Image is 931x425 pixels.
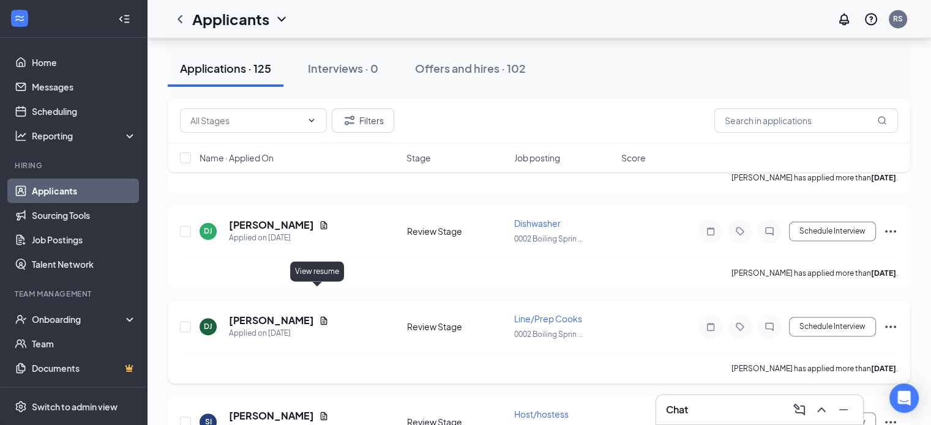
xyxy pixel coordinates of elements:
[15,401,27,413] svg: Settings
[180,61,271,76] div: Applications · 125
[837,12,851,26] svg: Notifications
[789,317,876,336] button: Schedule Interview
[229,232,329,244] div: Applied on [DATE]
[871,268,896,278] b: [DATE]
[514,313,582,324] span: Line/Prep Cooks
[514,234,583,243] span: 0002 Boiling Sprin ...
[32,75,136,99] a: Messages
[204,226,212,236] div: DJ
[731,268,898,278] p: [PERSON_NAME] has applied more than .
[514,152,560,164] span: Job posting
[415,61,526,76] div: Offers and hires · 102
[792,402,807,417] svg: ComposeMessage
[790,400,809,419] button: ComposeMessage
[307,116,316,125] svg: ChevronDown
[666,403,688,416] h3: Chat
[32,227,136,252] a: Job Postings
[229,409,314,423] h5: [PERSON_NAME]
[319,411,329,421] svg: Document
[731,363,898,374] p: [PERSON_NAME] has applied more than .
[703,226,718,236] svg: Note
[32,331,136,356] a: Team
[274,12,289,26] svg: ChevronDown
[762,226,777,236] svg: ChatInactive
[32,130,137,142] div: Reporting
[308,61,378,76] div: Interviews · 0
[192,9,269,29] h1: Applicants
[814,402,829,417] svg: ChevronUp
[406,152,431,164] span: Stage
[703,322,718,331] svg: Note
[32,203,136,227] a: Sourcing Tools
[32,252,136,276] a: Talent Network
[32,313,126,325] div: Onboarding
[877,116,887,125] svg: MagnifyingGlass
[15,130,27,142] svg: Analysis
[407,225,507,237] div: Review Stage
[514,218,561,229] span: Dishwasher
[762,322,777,331] svg: ChatInactive
[32,50,136,75] a: Home
[173,12,187,26] svg: ChevronLeft
[834,400,853,419] button: Minimize
[229,218,314,232] h5: [PERSON_NAME]
[514,330,583,339] span: 0002 Boiling Sprin ...
[407,320,507,333] div: Review Stage
[32,356,136,380] a: DocumentsCrown
[714,108,898,133] input: Search in applications
[15,160,134,171] div: Hiring
[229,314,314,327] h5: [PERSON_NAME]
[733,226,747,236] svg: Tag
[190,114,302,127] input: All Stages
[118,13,130,25] svg: Collapse
[204,321,212,331] div: DJ
[32,99,136,124] a: Scheduling
[32,401,118,413] div: Switch to admin view
[342,113,357,128] svg: Filter
[889,383,919,413] div: Open Intercom Messenger
[32,179,136,203] a: Applicants
[789,221,876,241] button: Schedule Interview
[621,152,646,164] span: Score
[319,316,329,325] svg: Document
[812,400,831,419] button: ChevronUp
[13,12,26,24] svg: WorkstreamLogo
[319,220,329,230] svg: Document
[893,13,903,24] div: RS
[15,289,134,299] div: Team Management
[514,408,569,419] span: Host/hostess
[332,108,394,133] button: Filter Filters
[733,322,747,331] svg: Tag
[883,319,898,334] svg: Ellipses
[864,12,878,26] svg: QuestionInfo
[871,364,896,373] b: [DATE]
[200,152,274,164] span: Name · Applied On
[15,313,27,325] svg: UserCheck
[229,327,329,339] div: Applied on [DATE]
[836,402,851,417] svg: Minimize
[290,261,344,281] div: View resume
[883,224,898,238] svg: Ellipses
[32,380,136,405] a: SurveysCrown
